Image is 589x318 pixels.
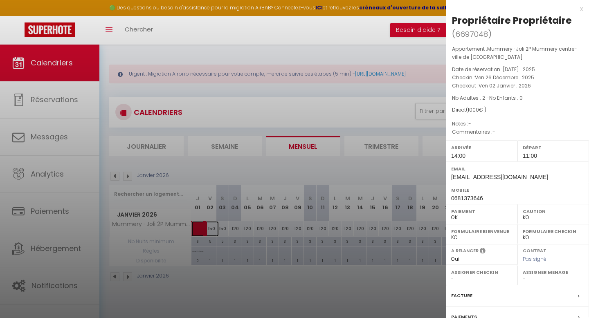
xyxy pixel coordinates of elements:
[452,45,583,61] p: Appartement :
[452,82,583,90] p: Checkout :
[523,255,546,262] span: Pas signé
[452,106,583,114] div: Direct
[451,207,512,215] label: Paiement
[452,65,583,74] p: Date de réservation :
[452,120,583,128] p: Notes :
[452,74,583,82] p: Checkin :
[452,14,572,27] div: Propriétaire Propriétaire
[451,143,512,152] label: Arrivée
[451,268,512,276] label: Assigner Checkin
[451,291,472,300] label: Facture
[468,106,479,113] span: 1000
[452,28,492,40] span: ( )
[452,128,583,136] p: Commentaires :
[523,152,537,159] span: 11:00
[452,94,523,101] span: Nb Adultes : 2 -
[446,4,583,14] div: x
[523,227,584,235] label: Formulaire Checkin
[468,120,471,127] span: -
[489,94,523,101] span: Nb Enfants : 0
[451,165,584,173] label: Email
[523,268,584,276] label: Assigner Menage
[466,106,486,113] span: ( € )
[451,174,548,180] span: [EMAIL_ADDRESS][DOMAIN_NAME]
[523,207,584,215] label: Caution
[523,247,546,253] label: Contrat
[7,3,31,28] button: Ouvrir le widget de chat LiveChat
[479,82,531,89] span: Ven 02 Janvier . 2026
[480,247,486,256] i: Sélectionner OUI si vous souhaiter envoyer les séquences de messages post-checkout
[451,227,512,235] label: Formulaire Bienvenue
[523,143,584,152] label: Départ
[451,195,483,202] span: 0681373646
[455,29,488,39] span: 6697048
[451,186,584,194] label: Mobile
[475,74,534,81] span: Ven 26 Décembre . 2025
[554,281,583,312] iframe: Chat
[492,128,495,135] span: -
[452,45,577,60] span: Mummery · Joli 2P Mummery centre-ville de [GEOGRAPHIC_DATA]
[503,66,535,73] span: [DATE] . 2025
[451,247,479,254] label: A relancer
[451,152,465,159] span: 14:00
